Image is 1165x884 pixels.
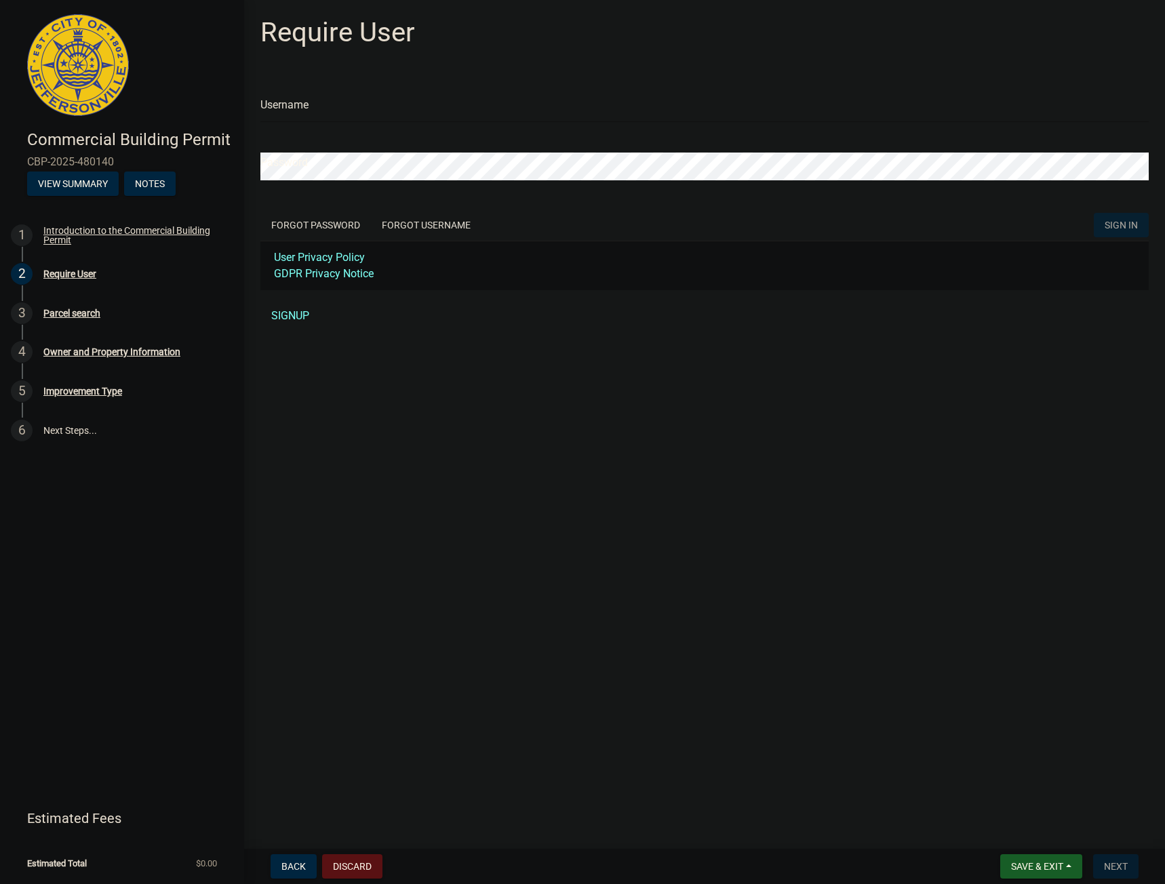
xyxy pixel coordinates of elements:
[274,251,365,264] a: User Privacy Policy
[27,172,119,196] button: View Summary
[11,263,33,285] div: 2
[27,130,233,150] h4: Commercial Building Permit
[260,302,1149,329] a: SIGNUP
[260,213,371,237] button: Forgot Password
[1104,861,1128,872] span: Next
[27,14,129,116] img: City of Jeffersonville, Indiana
[1105,220,1138,230] span: SIGN IN
[1000,854,1082,879] button: Save & Exit
[11,805,222,832] a: Estimated Fees
[124,179,176,190] wm-modal-confirm: Notes
[43,308,100,318] div: Parcel search
[27,155,217,168] span: CBP-2025-480140
[271,854,317,879] button: Back
[281,861,306,872] span: Back
[27,179,119,190] wm-modal-confirm: Summary
[1094,213,1149,237] button: SIGN IN
[43,226,222,245] div: Introduction to the Commercial Building Permit
[371,213,481,237] button: Forgot Username
[11,224,33,246] div: 1
[322,854,382,879] button: Discard
[260,16,415,49] h1: Require User
[43,386,122,396] div: Improvement Type
[11,420,33,441] div: 6
[43,269,96,279] div: Require User
[1011,861,1063,872] span: Save & Exit
[11,380,33,402] div: 5
[124,172,176,196] button: Notes
[43,347,180,357] div: Owner and Property Information
[274,267,374,280] a: GDPR Privacy Notice
[11,302,33,324] div: 3
[196,859,217,868] span: $0.00
[27,859,87,868] span: Estimated Total
[11,341,33,363] div: 4
[1093,854,1139,879] button: Next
